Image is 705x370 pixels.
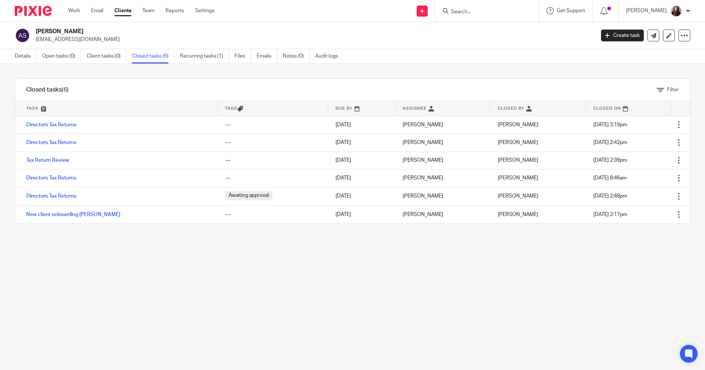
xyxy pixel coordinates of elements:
span: [DATE] 2:39pm [593,158,627,163]
img: IMG_0011.jpg [670,5,682,17]
a: Directors Tax Returns [26,140,76,145]
p: [EMAIL_ADDRESS][DOMAIN_NAME] [36,36,590,43]
a: New client onboarding [PERSON_NAME] [26,212,120,217]
a: Closed tasks (6) [132,49,174,64]
a: Tax Return Review [26,158,69,163]
h1: Closed tasks [26,86,69,94]
img: Pixie [15,6,52,16]
td: [DATE] [328,187,395,206]
span: [PERSON_NAME] [498,158,538,163]
span: [PERSON_NAME] [498,212,538,217]
span: (6) [62,87,69,93]
p: [PERSON_NAME] [626,7,667,14]
div: --- [225,121,321,129]
td: [DATE] [328,206,395,223]
a: Notes (0) [283,49,310,64]
div: --- [225,157,321,164]
span: [PERSON_NAME] [498,140,538,145]
a: Clients [114,7,131,14]
a: Team [142,7,154,14]
div: --- [225,211,321,218]
div: --- [225,139,321,146]
a: Open tasks (0) [42,49,81,64]
a: Files [235,49,251,64]
a: Directors Tax Returns [26,193,76,199]
td: [PERSON_NAME] [395,206,490,223]
a: Settings [195,7,215,14]
span: [PERSON_NAME] [498,175,538,181]
td: [DATE] [328,116,395,134]
span: [DATE] 2:42pm [593,140,627,145]
input: Search [450,9,517,16]
a: Details [15,49,37,64]
span: Get Support [557,8,585,13]
div: --- [225,174,321,182]
a: Recurring tasks (1) [180,49,229,64]
span: Awaiting approval [225,191,272,200]
span: [DATE] 2:17pm [593,212,627,217]
span: [PERSON_NAME] [498,122,538,127]
a: Directors Tax Returns [26,175,76,181]
h2: [PERSON_NAME] [36,28,479,35]
span: [DATE] 3:19pm [593,122,627,127]
a: Create task [601,30,644,41]
span: [PERSON_NAME] [498,193,538,199]
th: Tags [218,101,328,116]
a: Reports [166,7,184,14]
td: [PERSON_NAME] [395,116,490,134]
td: [DATE] [328,169,395,187]
span: Filter [667,87,679,92]
td: [PERSON_NAME] [395,151,490,169]
a: Audit logs [315,49,344,64]
a: Emails [257,49,277,64]
a: Directors Tax Returns [26,122,76,127]
a: Work [68,7,80,14]
td: [PERSON_NAME] [395,134,490,151]
span: [DATE] 8:46am [593,175,627,181]
span: [DATE] 2:48pm [593,193,627,199]
img: svg%3E [15,28,30,43]
td: [DATE] [328,134,395,151]
a: Email [91,7,103,14]
td: [PERSON_NAME] [395,187,490,206]
a: Client tasks (0) [87,49,126,64]
td: [DATE] [328,151,395,169]
td: [PERSON_NAME] [395,169,490,187]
